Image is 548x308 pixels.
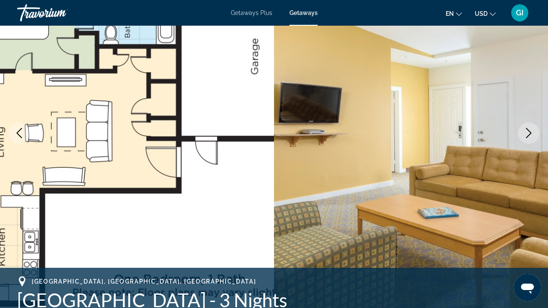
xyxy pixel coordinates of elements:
span: USD [475,10,488,17]
button: User Menu [509,4,531,22]
span: [GEOGRAPHIC_DATA], [GEOGRAPHIC_DATA], [GEOGRAPHIC_DATA] [32,278,256,285]
iframe: Button to launch messaging window [514,274,541,301]
a: Getaways [289,9,318,16]
span: en [446,10,454,17]
button: Change language [446,7,462,20]
a: Travorium [17,2,103,24]
button: Change currency [475,7,496,20]
a: Getaways Plus [231,9,272,16]
span: GI [516,9,524,17]
button: Previous image [9,122,30,144]
button: Next image [518,122,539,144]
